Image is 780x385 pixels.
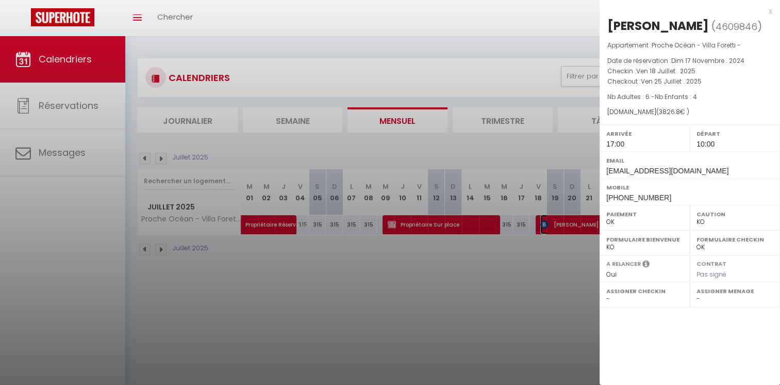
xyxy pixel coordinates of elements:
[600,5,772,18] div: x
[696,129,773,139] label: Départ
[642,260,650,271] i: Sélectionner OUI si vous souhaiter envoyer les séquences de messages post-checkout
[636,67,695,75] span: Ven 18 Juillet . 2025
[606,129,683,139] label: Arrivée
[606,155,773,166] label: Email
[607,107,772,117] div: [DOMAIN_NAME]
[606,260,641,268] label: A relancer
[711,19,762,34] span: ( )
[607,18,709,34] div: [PERSON_NAME]
[656,107,689,116] span: ( € )
[655,92,697,101] span: Nb Enfants : 4
[606,286,683,296] label: Assigner Checkin
[696,234,773,245] label: Formulaire Checkin
[607,92,697,101] span: Nb Adultes : 6 -
[607,56,772,66] p: Date de réservation :
[659,107,680,116] span: 3826.8
[8,4,39,35] button: Ouvrir le widget de chat LiveChat
[696,286,773,296] label: Assigner Menage
[606,182,773,192] label: Mobile
[607,66,772,76] p: Checkin :
[606,140,624,148] span: 17:00
[607,40,772,51] p: Appartement :
[606,167,728,175] span: [EMAIL_ADDRESS][DOMAIN_NAME]
[696,270,726,279] span: Pas signé
[606,209,683,219] label: Paiement
[696,140,715,148] span: 10:00
[641,77,702,86] span: Ven 25 Juillet . 2025
[652,41,741,50] span: Proche Océan - Villa Foretti -
[607,76,772,87] p: Checkout :
[606,234,683,245] label: Formulaire Bienvenue
[606,194,671,202] span: [PHONE_NUMBER]
[696,260,726,266] label: Contrat
[671,56,744,65] span: Dim 17 Novembre . 2024
[716,20,757,33] span: 4609846
[696,209,773,219] label: Caution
